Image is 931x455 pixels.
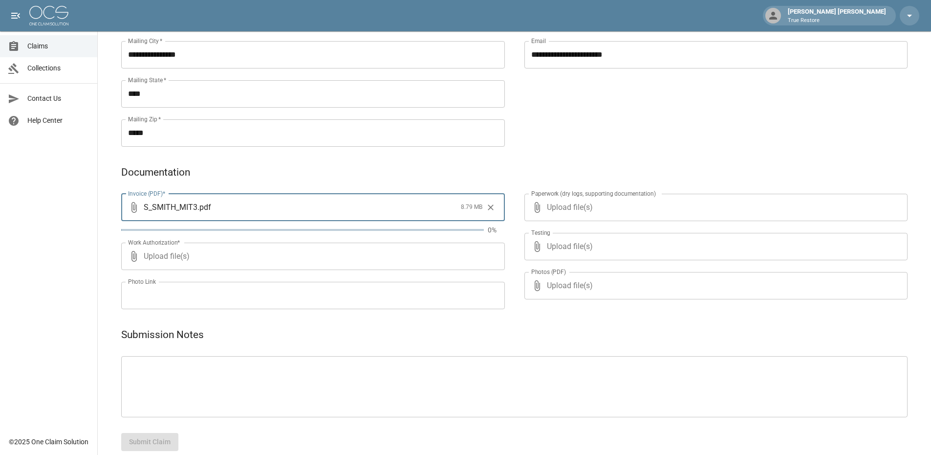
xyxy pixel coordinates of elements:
span: Upload file(s) [547,194,882,221]
label: Email [531,37,546,45]
span: Upload file(s) [144,243,478,270]
span: Help Center [27,115,89,126]
button: Clear [483,200,498,215]
label: Mailing Zip [128,115,161,123]
button: open drawer [6,6,25,25]
p: True Restore [788,17,886,25]
label: Mailing City [128,37,163,45]
span: Collections [27,63,89,73]
img: ocs-logo-white-transparent.png [29,6,68,25]
label: Work Authorization* [128,238,180,247]
span: Claims [27,41,89,51]
span: Contact Us [27,93,89,104]
span: Upload file(s) [547,272,882,299]
label: Photo Link [128,277,156,286]
span: S_SMITH_MIT3 [144,202,197,213]
label: Mailing State [128,76,166,84]
div: © 2025 One Claim Solution [9,437,88,447]
span: Upload file(s) [547,233,882,260]
label: Invoice (PDF)* [128,189,166,198]
p: 0% [488,225,505,235]
div: [PERSON_NAME] [PERSON_NAME] [784,7,890,24]
span: 8.79 MB [461,203,482,212]
span: . pdf [197,202,211,213]
label: Paperwork (dry logs, supporting documentation) [531,189,656,198]
label: Photos (PDF) [531,268,566,276]
label: Testing [531,228,550,237]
